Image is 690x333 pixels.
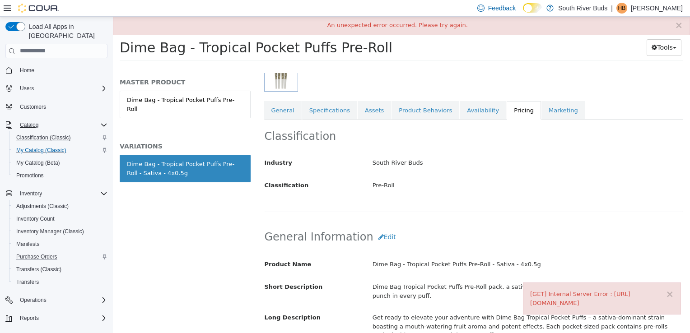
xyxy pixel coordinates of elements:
[16,147,66,154] span: My Catalog (Classic)
[7,125,138,134] h5: VARIATIONS
[553,273,561,282] button: ×
[261,212,288,229] button: Edit
[13,277,42,287] a: Transfers
[9,213,111,225] button: Inventory Count
[20,296,47,304] span: Operations
[488,4,516,13] span: Feedback
[13,132,107,143] span: Classification (Classic)
[16,188,107,199] span: Inventory
[25,22,107,40] span: Load All Apps in [GEOGRAPHIC_DATA]
[16,134,71,141] span: Classification (Classic)
[253,240,577,256] div: Dime Bag - Tropical Pocket Puffs Pre-Roll - Sativa - 4x0.5g
[9,276,111,288] button: Transfers
[13,264,65,275] a: Transfers (Classic)
[152,165,196,172] span: Classification
[13,251,107,262] span: Purchase Orders
[152,113,570,127] h2: Classification
[13,170,47,181] a: Promotions
[13,226,88,237] a: Inventory Manager (Classic)
[13,277,107,287] span: Transfers
[13,239,107,250] span: Manifests
[16,266,61,273] span: Transfers (Classic)
[2,312,111,324] button: Reports
[611,3,613,14] p: |
[16,240,39,248] span: Manifests
[9,238,111,250] button: Manifests
[9,200,111,213] button: Adjustments (Classic)
[13,157,64,168] a: My Catalog (Beta)
[9,263,111,276] button: Transfers (Classic)
[347,84,393,103] a: Availability
[13,201,72,212] a: Adjustments (Classic)
[13,170,107,181] span: Promotions
[562,4,570,14] button: ×
[523,3,542,13] input: Dark Mode
[9,250,111,263] button: Purchase Orders
[16,188,46,199] button: Inventory
[9,225,111,238] button: Inventory Manager (Classic)
[13,132,75,143] a: Classification (Classic)
[7,61,138,69] h5: MASTER PRODUCT
[13,213,107,224] span: Inventory Count
[16,313,42,324] button: Reports
[16,295,50,305] button: Operations
[20,85,34,92] span: Users
[279,84,346,103] a: Product Behaviors
[616,3,627,14] div: Heather Brinkman
[253,139,577,154] div: South River Buds
[20,190,42,197] span: Inventory
[13,157,107,168] span: My Catalog (Beta)
[20,103,46,111] span: Customers
[16,278,39,286] span: Transfers
[534,23,569,39] button: Tools
[13,201,107,212] span: Adjustments (Classic)
[16,102,50,112] a: Customers
[16,159,60,166] span: My Catalog (Beta)
[7,23,280,39] span: Dime Bag - Tropical Pocket Puffs Pre-Roll
[16,83,107,94] span: Users
[20,67,34,74] span: Home
[13,264,107,275] span: Transfers (Classic)
[152,212,570,229] h2: General Information
[16,83,37,94] button: Users
[253,161,577,177] div: Pre-Roll
[189,84,244,103] a: Specifications
[16,313,107,324] span: Reports
[9,157,111,169] button: My Catalog (Beta)
[13,145,107,156] span: My Catalog (Classic)
[13,145,70,156] a: My Catalog (Classic)
[152,143,180,149] span: Industry
[558,3,607,14] p: South River Buds
[2,187,111,200] button: Inventory
[13,239,43,250] a: Manifests
[152,244,199,251] span: Product Name
[253,263,577,287] div: Dime Bag Tropical Pocket Puffs Pre-Roll pack, a sativa-dominant strain with a fruity aroma and po...
[13,213,58,224] a: Inventory Count
[9,144,111,157] button: My Catalog (Classic)
[417,273,561,291] div: [GET] Internal Server Error : [URL][DOMAIN_NAME]
[253,293,577,326] div: Get ready to elevate your adventure with Dime Bag Tropical Pocket Puffs – a sativa-dominant strai...
[7,74,138,102] a: Dime Bag - Tropical Pocket Puffs Pre-Roll
[394,84,428,103] a: Pricing
[13,226,107,237] span: Inventory Manager (Classic)
[20,314,39,322] span: Reports
[16,203,69,210] span: Adjustments (Classic)
[16,172,44,179] span: Promotions
[151,84,189,103] a: General
[16,120,107,130] span: Catalog
[2,294,111,306] button: Operations
[9,131,111,144] button: Classification (Classic)
[245,84,278,103] a: Assets
[16,65,38,76] a: Home
[20,121,38,129] span: Catalog
[2,100,111,113] button: Customers
[631,3,683,14] p: [PERSON_NAME]
[429,84,472,103] a: Marketing
[2,64,111,77] button: Home
[18,4,59,13] img: Cova
[152,297,208,304] span: Long Description
[618,3,626,14] span: HB
[16,295,107,305] span: Operations
[152,267,210,273] span: Short Description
